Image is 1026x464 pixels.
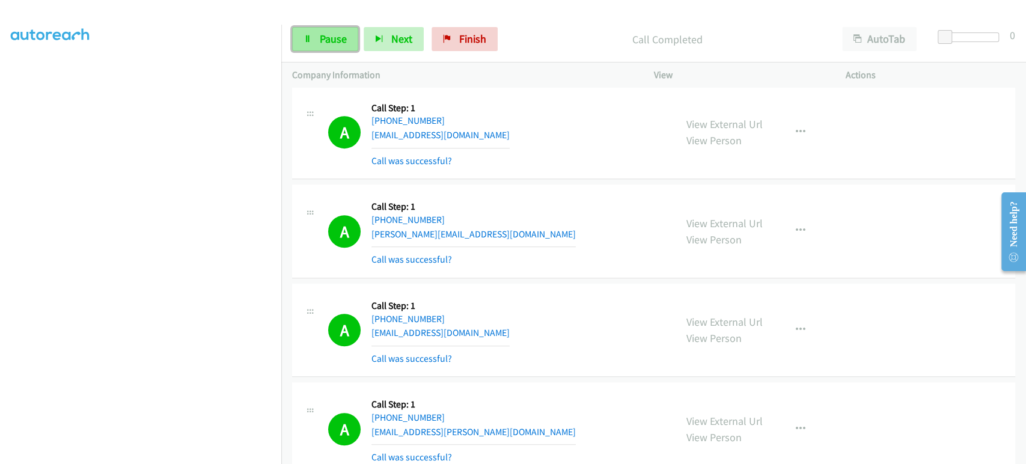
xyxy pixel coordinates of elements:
a: [PERSON_NAME][EMAIL_ADDRESS][DOMAIN_NAME] [371,228,576,240]
h1: A [328,215,361,248]
button: Next [364,27,424,51]
a: View External Url [686,315,763,329]
a: [EMAIL_ADDRESS][DOMAIN_NAME] [371,327,510,338]
h5: Call Step: 1 [371,102,510,114]
a: [EMAIL_ADDRESS][PERSON_NAME][DOMAIN_NAME] [371,426,576,438]
a: View Person [686,233,742,246]
span: Finish [459,32,486,46]
a: Pause [292,27,358,51]
h1: A [328,116,361,148]
p: View [654,68,824,82]
a: View Person [686,133,742,147]
h5: Call Step: 1 [371,201,576,213]
div: Delay between calls (in seconds) [944,32,999,42]
a: View External Url [686,117,763,131]
a: View External Url [686,216,763,230]
h1: A [328,413,361,445]
span: Pause [320,32,347,46]
a: View Person [686,430,742,444]
span: Next [391,32,412,46]
a: [EMAIL_ADDRESS][DOMAIN_NAME] [371,129,510,141]
p: Actions [845,68,1015,82]
p: Call Completed [514,31,820,47]
h5: Call Step: 1 [371,398,576,411]
a: View Person [686,331,742,345]
a: Call was successful? [371,155,452,166]
a: [PHONE_NUMBER] [371,313,445,325]
button: AutoTab [842,27,917,51]
iframe: Resource Center [992,184,1026,279]
a: [PHONE_NUMBER] [371,115,445,126]
div: 0 [1010,27,1015,43]
h1: A [328,314,361,346]
a: [PHONE_NUMBER] [371,412,445,423]
a: Call was successful? [371,254,452,265]
h5: Call Step: 1 [371,300,510,312]
p: Company Information [292,68,632,82]
a: Call was successful? [371,451,452,463]
a: Finish [432,27,498,51]
a: [PHONE_NUMBER] [371,214,445,225]
a: View External Url [686,414,763,428]
a: Call was successful? [371,353,452,364]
